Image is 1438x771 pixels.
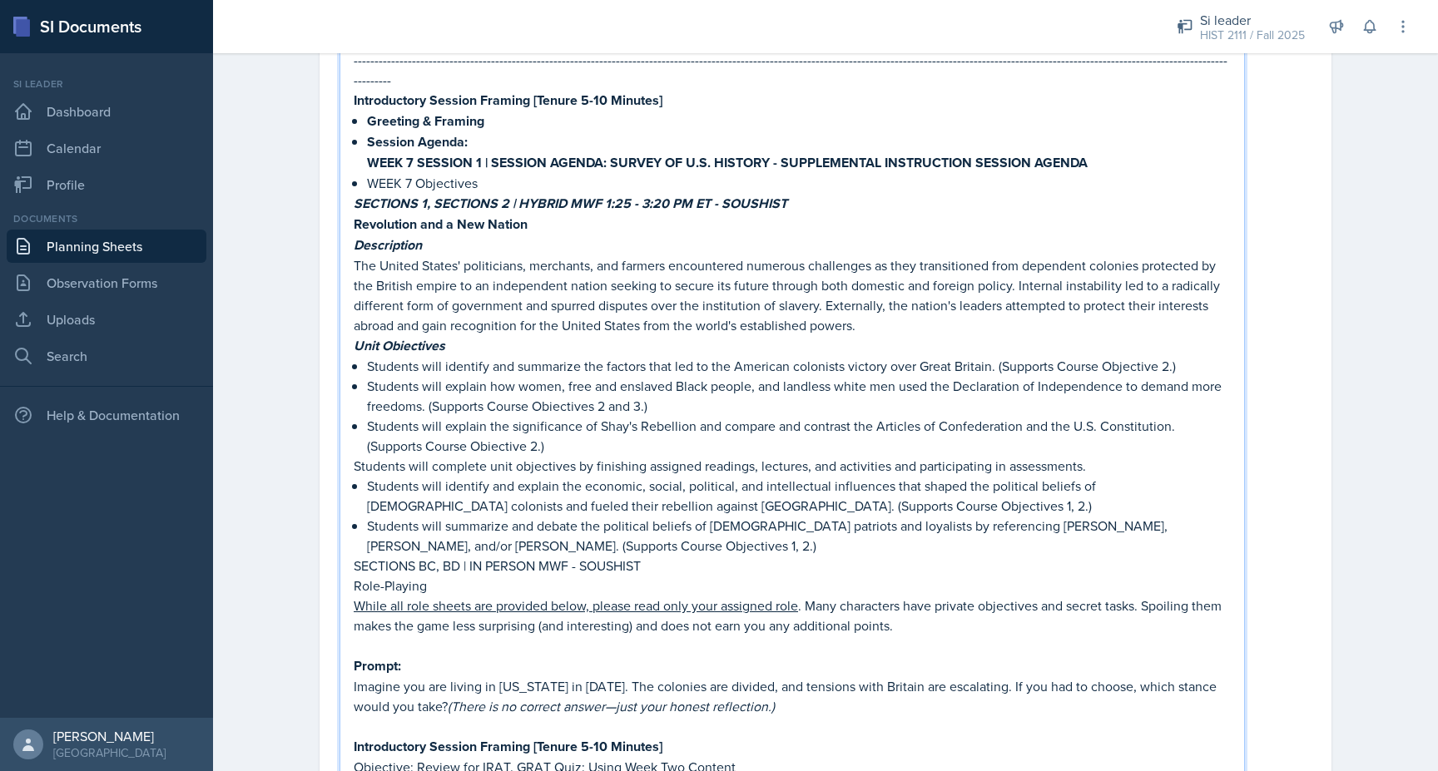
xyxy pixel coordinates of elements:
[53,744,166,761] div: [GEOGRAPHIC_DATA]
[354,235,422,255] em: Description
[367,173,1231,193] p: WEEK 7 Objectives
[354,737,662,756] strong: Introductory Session Framing [Tenure 5-10 Minutes]
[367,356,1231,376] p: Students will identify and summarize the factors that led to the American colonists victory over ...
[354,676,1231,716] p: Imagine you are living in [US_STATE] in [DATE]. The colonies are divided, and tensions with Brita...
[354,194,787,213] em: SECTIONS 1, SECTIONS 2 | HYBRID MWF 1:25 - 3:20 PM ET - SOUSHIST
[367,153,1088,172] strong: WEEK 7 SESSION 1 | SESSION AGENDA: SURVEY OF U.S. HISTORY - SUPPLEMENTAL INSTRUCTION SESSION AGENDA
[7,303,206,336] a: Uploads
[367,376,1231,416] p: Students will explain how women, free and enslaved Black people, and landless white men used the ...
[7,77,206,91] div: Si leader
[7,339,206,373] a: Search
[354,556,1231,576] p: SECTIONS BC, BD | IN PERSON MWF - SOUSHIST
[354,336,445,355] em: Unit Obiectives
[53,728,166,744] div: [PERSON_NAME]
[354,576,1231,596] p: Role-Playing
[7,168,206,201] a: Profile
[7,211,206,226] div: Documents
[1200,27,1305,44] div: HIST 2111 / Fall 2025
[7,230,206,263] a: Planning Sheets
[7,95,206,128] a: Dashboard
[354,456,1231,476] p: Students will complete unit objectives by finishing assigned readings, lectures, and activities a...
[367,516,1231,556] p: Students will summarize and debate the political beliefs of [DEMOGRAPHIC_DATA] patriots and loyal...
[7,266,206,299] a: Observation Forms
[354,596,1231,635] p: . Many characters have private objectives and secret tasks. Spoiling them makes the game less sur...
[354,50,1231,90] p: -------------------------------------------------------------------------------------------------...
[367,132,468,151] strong: Session Agenda:
[7,131,206,165] a: Calendar
[1200,10,1305,30] div: Si leader
[7,398,206,432] div: Help & Documentation
[367,476,1231,516] p: Students will identify and explain the economic, social, political, and intellectual influences t...
[354,596,798,615] u: While all role sheets are provided below, please read only your assigned role
[354,656,401,675] strong: Prompt:
[367,111,484,131] strong: Greeting & Framing
[354,255,1231,335] p: The United States' politicians, merchants, and farmers encountered numerous challenges as they tr...
[354,215,528,234] strong: Revolution and a New Nation
[354,91,662,110] strong: Introductory Session Framing [Tenure 5-10 Minutes]
[448,697,775,715] em: (There is no correct answer—just your honest reflection.)
[367,416,1231,456] p: Students will explain the significance of Shay's Rebellion and compare and contrast the Articles ...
